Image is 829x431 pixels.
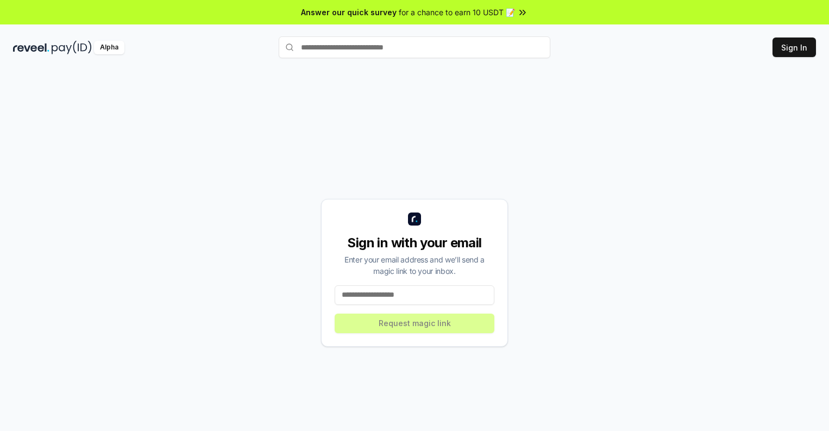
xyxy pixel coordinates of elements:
[408,213,421,226] img: logo_small
[52,41,92,54] img: pay_id
[94,41,124,54] div: Alpha
[335,234,494,252] div: Sign in with your email
[399,7,515,18] span: for a chance to earn 10 USDT 📝
[773,38,816,57] button: Sign In
[13,41,49,54] img: reveel_dark
[301,7,397,18] span: Answer our quick survey
[335,254,494,277] div: Enter your email address and we’ll send a magic link to your inbox.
